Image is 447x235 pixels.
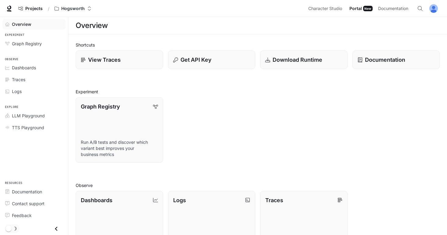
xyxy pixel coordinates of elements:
[376,2,413,15] a: Documentation
[81,102,120,111] p: Graph Registry
[308,5,342,12] span: Character Studio
[168,50,256,69] button: Get API Key
[12,212,32,219] span: Feedback
[12,112,45,119] span: LLM Playground
[2,38,66,49] a: Graph Registry
[88,56,121,64] p: View Traces
[12,188,42,195] span: Documentation
[5,225,12,232] span: Dark mode toggle
[16,2,45,15] a: Go to projects
[76,88,440,95] h2: Experiment
[76,19,108,32] h1: Overview
[12,88,22,95] span: Logs
[2,198,66,209] a: Contact support
[81,196,113,204] p: Dashboards
[76,97,163,163] a: Graph RegistryRun A/B tests and discover which variant best improves your business metrics
[173,196,186,204] p: Logs
[378,5,408,12] span: Documentation
[347,2,375,15] a: PortalNew
[2,186,66,197] a: Documentation
[306,2,346,15] a: Character Studio
[429,4,438,13] img: User avatar
[12,200,45,207] span: Contact support
[25,6,43,11] span: Projects
[181,56,211,64] p: Get API Key
[414,2,426,15] button: Open Command Menu
[2,122,66,133] a: TTS Playground
[12,21,31,27] span: Overview
[61,6,85,11] p: Hogsworth
[12,124,44,131] span: TTS Playground
[365,56,405,64] p: Documentation
[45,5,52,12] div: /
[2,62,66,73] a: Dashboards
[273,56,322,64] p: Download Runtime
[12,64,36,71] span: Dashboards
[12,40,42,47] span: Graph Registry
[352,50,440,69] a: Documentation
[2,210,66,221] a: Feedback
[349,5,362,12] span: Portal
[2,74,66,85] a: Traces
[260,50,348,69] a: Download Runtime
[2,86,66,97] a: Logs
[265,196,283,204] p: Traces
[427,2,440,15] button: User avatar
[363,6,373,11] div: New
[2,19,66,29] a: Overview
[76,42,440,48] h2: Shortcuts
[52,2,94,15] button: Open workspace menu
[81,139,158,157] p: Run A/B tests and discover which variant best improves your business metrics
[49,223,63,235] button: Close drawer
[76,50,163,69] a: View Traces
[12,76,25,83] span: Traces
[76,182,440,188] h2: Observe
[2,110,66,121] a: LLM Playground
